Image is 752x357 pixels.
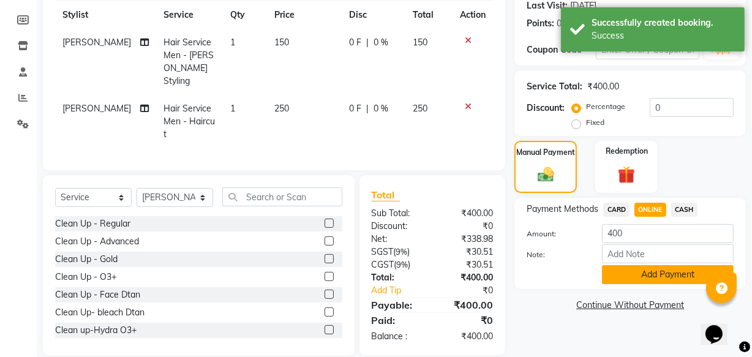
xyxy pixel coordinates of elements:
[586,101,625,112] label: Percentage
[592,29,735,42] div: Success
[602,265,734,284] button: Add Payment
[527,80,582,93] div: Service Total:
[366,102,369,115] span: |
[349,102,361,115] span: 0 F
[372,189,400,201] span: Total
[432,207,502,220] div: ₹400.00
[374,102,388,115] span: 0 %
[413,103,427,114] span: 250
[533,165,559,184] img: _cash.svg
[372,259,394,270] span: CGST
[55,288,140,301] div: Clean Up - Face Dtan
[432,313,502,328] div: ₹0
[55,324,137,337] div: Clean up-Hydra O3+
[586,117,604,128] label: Fixed
[612,164,641,186] img: _gift.svg
[432,246,502,258] div: ₹30.51
[156,1,222,29] th: Service
[587,80,619,93] div: ₹400.00
[363,246,432,258] div: ( )
[527,102,565,115] div: Discount:
[62,103,131,114] span: [PERSON_NAME]
[55,1,156,29] th: Stylist
[274,37,289,48] span: 150
[517,299,743,312] a: Continue Without Payment
[363,330,432,343] div: Balance :
[55,235,139,248] div: Clean Up - Advanced
[603,203,630,217] span: CARD
[222,187,342,206] input: Search or Scan
[342,1,405,29] th: Disc
[432,271,502,284] div: ₹400.00
[164,37,214,86] span: Hair Service Men - [PERSON_NAME] Styling
[374,36,388,49] span: 0 %
[516,147,575,158] label: Manual Payment
[602,224,734,243] input: Amount
[432,330,502,343] div: ₹400.00
[557,17,562,30] div: 0
[405,1,453,29] th: Total
[62,37,131,48] span: [PERSON_NAME]
[413,37,427,48] span: 150
[363,284,444,297] a: Add Tip
[517,249,593,260] label: Note:
[230,37,235,48] span: 1
[592,17,735,29] div: Successfully created booking.
[363,233,432,246] div: Net:
[671,203,697,217] span: CASH
[606,146,648,157] label: Redemption
[453,1,493,29] th: Action
[432,220,502,233] div: ₹0
[432,258,502,271] div: ₹30.51
[223,1,267,29] th: Qty
[432,298,502,312] div: ₹400.00
[363,207,432,220] div: Sub Total:
[701,308,740,345] iframe: chat widget
[267,1,342,29] th: Price
[164,103,215,140] span: Hair Service Men - Haircut
[444,284,502,297] div: ₹0
[274,103,289,114] span: 250
[363,220,432,233] div: Discount:
[517,228,593,239] label: Amount:
[55,306,145,319] div: Clean Up- bleach Dtan
[363,298,432,312] div: Payable:
[396,247,408,257] span: 9%
[602,244,734,263] input: Add Note
[55,271,116,284] div: Clean Up - O3+
[432,233,502,246] div: ₹338.98
[397,260,408,269] span: 9%
[372,246,394,257] span: SGST
[634,203,666,217] span: ONLINE
[527,43,596,56] div: Coupon Code
[230,103,235,114] span: 1
[363,258,432,271] div: ( )
[363,313,432,328] div: Paid:
[527,203,598,216] span: Payment Methods
[55,253,118,266] div: Clean Up - Gold
[349,36,361,49] span: 0 F
[55,217,130,230] div: Clean Up - Regular
[366,36,369,49] span: |
[527,17,554,30] div: Points:
[363,271,432,284] div: Total:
